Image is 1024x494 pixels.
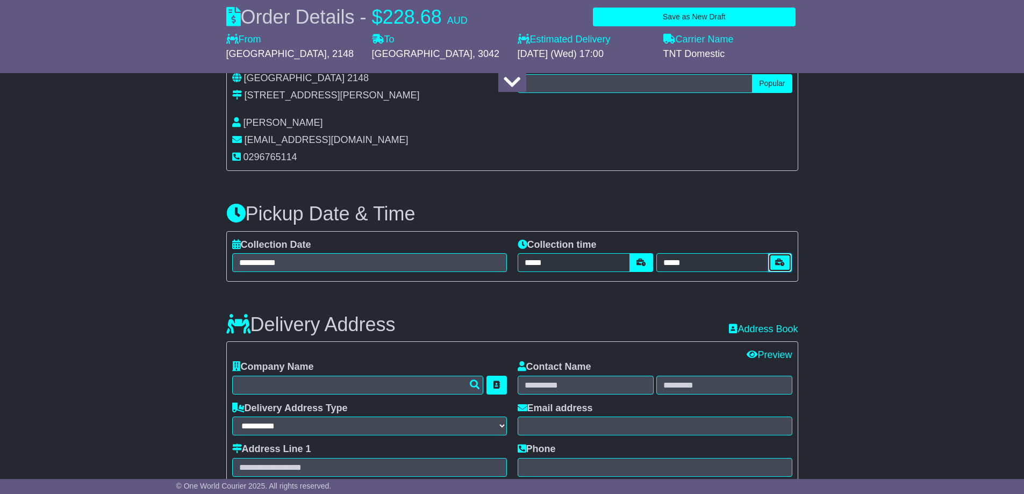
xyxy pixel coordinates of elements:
[372,34,395,46] label: To
[472,48,499,59] span: , 3042
[226,314,396,335] h3: Delivery Address
[176,482,332,490] span: © One World Courier 2025. All rights reserved.
[226,34,261,46] label: From
[226,203,798,225] h3: Pickup Date & Time
[372,6,383,28] span: $
[383,6,442,28] span: 228.68
[747,349,792,360] a: Preview
[729,324,798,334] a: Address Book
[232,361,314,373] label: Company Name
[518,48,653,60] div: [DATE] (Wed) 17:00
[518,443,556,455] label: Phone
[232,239,311,251] label: Collection Date
[518,403,593,414] label: Email address
[232,403,348,414] label: Delivery Address Type
[518,34,653,46] label: Estimated Delivery
[226,48,327,59] span: [GEOGRAPHIC_DATA]
[245,134,409,145] span: [EMAIL_ADDRESS][DOMAIN_NAME]
[244,117,323,128] span: [PERSON_NAME]
[327,48,354,59] span: , 2148
[518,361,591,373] label: Contact Name
[663,48,798,60] div: TNT Domestic
[593,8,795,26] button: Save as New Draft
[447,15,468,26] span: AUD
[244,152,297,162] span: 0296765114
[372,48,472,59] span: [GEOGRAPHIC_DATA]
[245,90,420,102] div: [STREET_ADDRESS][PERSON_NAME]
[663,34,734,46] label: Carrier Name
[518,239,597,251] label: Collection time
[226,5,468,28] div: Order Details -
[232,443,311,455] label: Address Line 1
